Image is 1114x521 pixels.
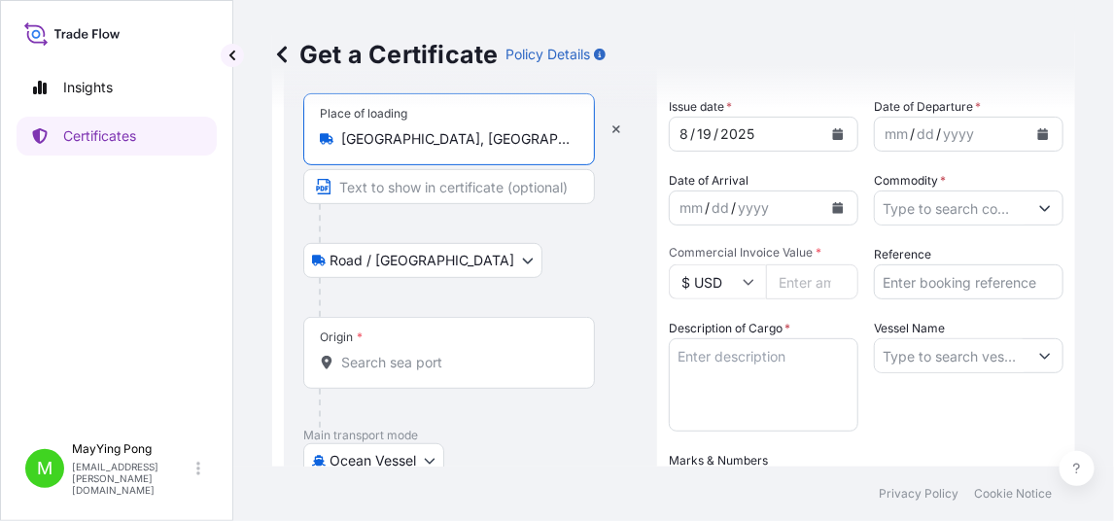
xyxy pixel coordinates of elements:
[1027,119,1059,150] button: Calendar
[1027,338,1062,373] button: Show suggestions
[915,122,936,146] div: day,
[910,122,915,146] div: /
[714,122,718,146] div: /
[303,428,638,443] p: Main transport mode
[669,319,790,338] label: Description of Cargo
[874,264,1063,299] input: Enter booking reference
[875,191,1027,226] input: Type to search commodity
[974,486,1052,502] a: Cookie Notice
[330,451,416,470] span: Ocean Vessel
[718,122,756,146] div: year,
[669,451,768,470] label: Marks & Numbers
[695,122,714,146] div: day,
[63,126,136,146] p: Certificates
[303,243,542,278] button: Select transport
[330,251,514,270] span: Road / [GEOGRAPHIC_DATA]
[678,122,690,146] div: month,
[874,245,931,264] label: Reference
[17,68,217,107] a: Insights
[879,486,958,502] a: Privacy Policy
[505,45,590,64] p: Policy Details
[822,192,853,224] button: Calendar
[1027,191,1062,226] button: Show suggestions
[874,319,945,338] label: Vessel Name
[341,353,571,372] input: Origin
[936,122,941,146] div: /
[710,196,731,220] div: day,
[320,106,407,122] div: Place of loading
[669,171,748,191] span: Date of Arrival
[736,196,771,220] div: year,
[678,196,705,220] div: month,
[705,196,710,220] div: /
[63,78,113,97] p: Insights
[72,441,192,457] p: MayYing Pong
[303,443,444,478] button: Select transport
[303,169,595,204] input: Text to appear on certificate
[875,338,1027,373] input: Type to search vessel name or IMO
[690,122,695,146] div: /
[72,461,192,496] p: [EMAIL_ADDRESS][PERSON_NAME][DOMAIN_NAME]
[766,264,858,299] input: Enter amount
[822,119,853,150] button: Calendar
[669,245,858,260] span: Commercial Invoice Value
[941,122,976,146] div: year,
[874,171,946,191] label: Commodity
[341,129,571,149] input: Place of loading
[272,39,498,70] p: Get a Certificate
[731,196,736,220] div: /
[320,330,363,345] div: Origin
[37,459,52,478] span: M
[883,122,910,146] div: month,
[17,117,217,156] a: Certificates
